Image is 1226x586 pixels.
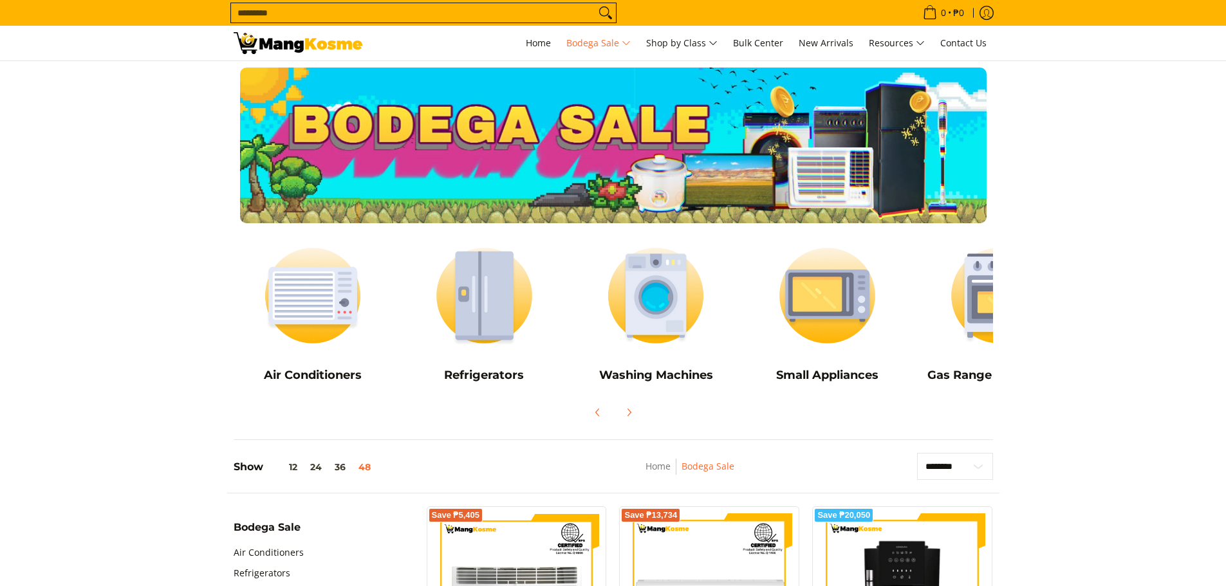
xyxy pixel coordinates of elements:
[234,522,301,533] span: Bodega Sale
[682,460,734,472] a: Bodega Sale
[799,37,853,49] span: New Arrivals
[328,462,352,472] button: 36
[405,236,564,355] img: Refrigerators
[748,368,907,383] h5: Small Appliances
[526,37,551,49] span: Home
[920,236,1079,392] a: Cookers Gas Range and Cookers
[862,26,931,60] a: Resources
[733,37,783,49] span: Bulk Center
[577,236,736,355] img: Washing Machines
[432,511,480,519] span: Save ₱5,405
[624,511,677,519] span: Save ₱13,734
[234,32,362,54] img: Bodega Sale l Mang Kosme: Cost-Efficient &amp; Quality Home Appliances
[940,37,987,49] span: Contact Us
[951,8,966,17] span: ₱0
[234,368,393,383] h5: Air Conditioners
[577,368,736,383] h5: Washing Machines
[234,542,304,563] a: Air Conditioners
[934,26,993,60] a: Contact Us
[792,26,860,60] a: New Arrivals
[234,563,290,583] a: Refrigerators
[919,6,968,20] span: •
[375,26,993,60] nav: Main Menu
[405,236,564,392] a: Refrigerators Refrigerators
[646,35,718,51] span: Shop by Class
[869,35,925,51] span: Resources
[640,26,724,60] a: Shop by Class
[939,8,948,17] span: 0
[615,398,643,426] button: Next
[405,368,564,383] h5: Refrigerators
[595,3,616,23] button: Search
[748,236,907,392] a: Small Appliances Small Appliances
[584,398,612,426] button: Previous
[519,26,557,60] a: Home
[234,236,393,355] img: Air Conditioners
[263,462,304,472] button: 12
[920,236,1079,355] img: Cookers
[234,236,393,392] a: Air Conditioners Air Conditioners
[560,459,821,488] nav: Breadcrumbs
[234,522,301,542] summary: Open
[577,236,736,392] a: Washing Machines Washing Machines
[560,26,637,60] a: Bodega Sale
[304,462,328,472] button: 24
[817,511,870,519] span: Save ₱20,050
[727,26,790,60] a: Bulk Center
[920,368,1079,383] h5: Gas Range and Cookers
[748,236,907,355] img: Small Appliances
[646,460,671,472] a: Home
[352,462,377,472] button: 48
[566,35,631,51] span: Bodega Sale
[234,461,377,473] h5: Show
